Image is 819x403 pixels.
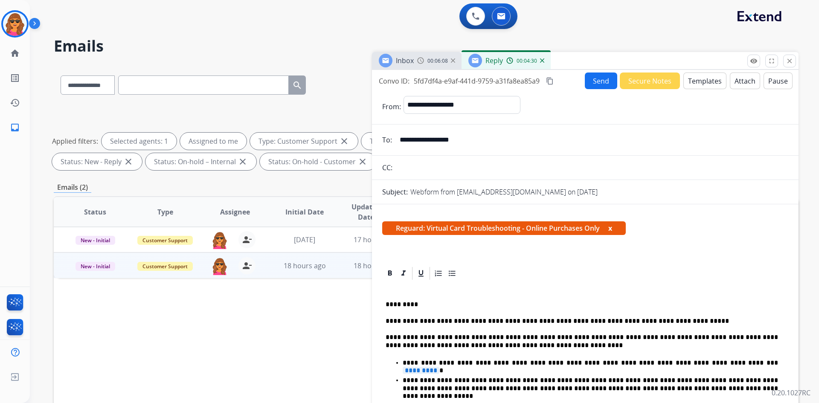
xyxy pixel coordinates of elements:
[294,235,315,244] span: [DATE]
[427,58,448,64] span: 00:06:08
[3,12,27,36] img: avatar
[292,80,302,90] mat-icon: search
[242,261,252,271] mat-icon: person_remove
[432,267,445,280] div: Ordered List
[220,207,250,217] span: Assignee
[285,207,324,217] span: Initial Date
[250,133,358,150] div: Type: Customer Support
[10,98,20,108] mat-icon: history
[84,207,106,217] span: Status
[382,162,392,173] p: CC:
[102,133,177,150] div: Selected agents: 1
[382,135,392,145] p: To:
[54,182,91,193] p: Emails (2)
[768,57,775,65] mat-icon: fullscreen
[396,56,414,65] span: Inbox
[76,236,115,245] span: New - Initial
[608,223,612,233] button: x
[730,72,760,89] button: Attach
[415,267,427,280] div: Underline
[180,133,247,150] div: Assigned to me
[242,235,252,245] mat-icon: person_remove
[382,221,626,235] span: Reguard: Virtual Card Troubleshooting - Online Purchases Only
[354,261,396,270] span: 18 hours ago
[123,157,134,167] mat-icon: close
[137,262,193,271] span: Customer Support
[347,202,386,222] span: Updated Date
[786,57,793,65] mat-icon: close
[546,77,554,85] mat-icon: content_copy
[145,153,256,170] div: Status: On-hold – Internal
[382,187,408,197] p: Subject:
[211,257,228,275] img: agent-avatar
[383,267,396,280] div: Bold
[517,58,537,64] span: 00:04:30
[10,48,20,58] mat-icon: home
[620,72,680,89] button: Secure Notes
[76,262,115,271] span: New - Initial
[379,76,409,86] p: Convo ID:
[764,72,793,89] button: Pause
[485,56,503,65] span: Reply
[772,388,810,398] p: 0.20.1027RC
[414,76,540,86] span: 5fd7df4a-e9af-441d-9759-a31fa8ea85a9
[354,235,396,244] span: 17 hours ago
[382,101,401,112] p: From:
[10,122,20,133] mat-icon: inbox
[157,207,173,217] span: Type
[446,267,459,280] div: Bullet List
[211,231,228,249] img: agent-avatar
[585,72,617,89] button: Send
[54,38,799,55] h2: Emails
[750,57,758,65] mat-icon: remove_red_eye
[137,236,193,245] span: Customer Support
[260,153,376,170] div: Status: On-hold - Customer
[52,153,142,170] div: Status: New - Reply
[361,133,473,150] div: Type: Shipping Protection
[410,187,598,197] p: Webform from [EMAIL_ADDRESS][DOMAIN_NAME] on [DATE]
[357,157,368,167] mat-icon: close
[397,267,410,280] div: Italic
[52,136,98,146] p: Applied filters:
[284,261,326,270] span: 18 hours ago
[683,72,726,89] button: Templates
[238,157,248,167] mat-icon: close
[10,73,20,83] mat-icon: list_alt
[339,136,349,146] mat-icon: close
